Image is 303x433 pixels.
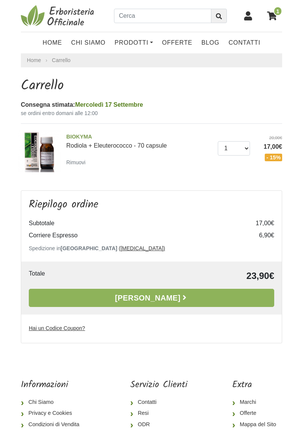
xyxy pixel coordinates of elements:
a: Prodotti [110,35,158,50]
a: 1 [263,6,282,25]
a: Privacy e Cookies [21,408,85,419]
span: Mercoledì 17 Settembre [75,101,143,108]
a: [PERSON_NAME] [29,289,274,307]
a: Blog [197,35,224,50]
a: Home [38,35,67,50]
b: [GEOGRAPHIC_DATA] [61,245,117,251]
h3: Riepilogo ordine [29,198,274,211]
span: - 15% [265,154,282,161]
a: BIOKYMARodiola + Eleuterococco - 70 capsule [66,133,206,149]
a: Chi Siamo [67,35,110,50]
span: 17,00€ [256,142,282,151]
td: 23,90€ [119,269,274,283]
h5: Informazioni [21,380,85,391]
a: Contatti [130,397,187,408]
span: BIOKYMA [66,133,206,141]
p: Spedizione in [29,245,274,252]
td: Corriere Espresso [29,229,244,241]
h5: Servizio Clienti [130,380,187,391]
a: Carrello [52,57,70,63]
td: Subtotale [29,217,244,229]
a: Condizioni di Vendita [21,419,85,430]
del: 20,00€ [256,135,282,141]
a: Contatti [224,35,265,50]
a: Rimuovi [66,157,89,167]
a: Home [27,56,41,64]
a: Resi [130,408,187,419]
img: Erboristeria Officinale [21,5,97,27]
td: 6,90€ [244,229,274,241]
nav: breadcrumb [21,53,282,67]
small: Rimuovi [66,159,86,165]
td: 17,00€ [244,217,274,229]
span: 1 [273,6,282,16]
div: Consegna stimata: [21,100,282,109]
a: ODR [130,419,187,430]
img: Rodiola + Eleuterococco - 70 capsule [18,130,61,172]
a: Offerte [232,408,282,419]
a: OFFERTE [158,35,197,50]
a: Mappa del Sito [232,419,282,430]
label: Hai un Codice Coupon? [29,324,85,332]
td: Totale [29,269,119,283]
u: Hai un Codice Coupon? [29,325,85,331]
h1: Carrello [21,78,282,94]
a: Chi Siamo [21,397,85,408]
a: Marchi [232,397,282,408]
small: se ordini entro domani alle 12:00 [21,109,282,117]
a: ([MEDICAL_DATA]) [119,245,165,251]
input: Cerca [114,9,211,23]
h5: Extra [232,380,282,391]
